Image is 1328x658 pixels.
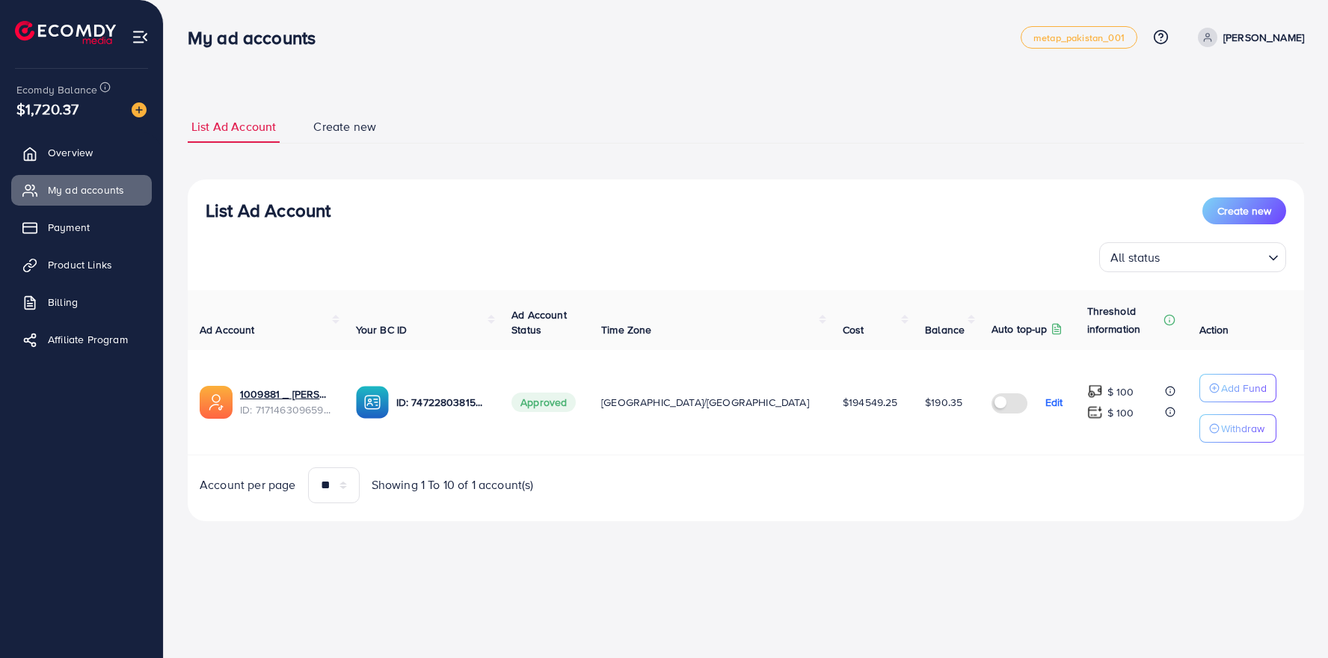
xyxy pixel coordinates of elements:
[1199,374,1276,402] button: Add Fund
[48,182,124,197] span: My ad accounts
[11,212,152,242] a: Payment
[1033,33,1125,43] span: metap_pakistan_001
[11,325,152,354] a: Affiliate Program
[240,387,332,417] div: <span class='underline'>1009881 _ Qasim Naveed New</span></br>7171463096597299201
[1221,419,1264,437] p: Withdraw
[1087,405,1103,420] img: top-up amount
[1217,203,1271,218] span: Create new
[1221,379,1267,397] p: Add Fund
[843,322,864,337] span: Cost
[925,322,965,337] span: Balance
[48,220,90,235] span: Payment
[191,118,276,135] span: List Ad Account
[1199,322,1229,337] span: Action
[1107,383,1134,401] p: $ 100
[1199,414,1276,443] button: Withdraw
[1087,302,1161,338] p: Threshold information
[132,102,147,117] img: image
[48,257,112,272] span: Product Links
[48,295,78,310] span: Billing
[200,322,255,337] span: Ad Account
[372,476,534,493] span: Showing 1 To 10 of 1 account(s)
[356,322,408,337] span: Your BC ID
[601,395,809,410] span: [GEOGRAPHIC_DATA]/[GEOGRAPHIC_DATA]
[11,175,152,205] a: My ad accounts
[240,402,332,417] span: ID: 7171463096597299201
[1202,197,1286,224] button: Create new
[16,98,79,120] span: $1,720.37
[188,27,328,49] h3: My ad accounts
[511,307,567,337] span: Ad Account Status
[1264,591,1317,647] iframe: Chat
[132,28,149,46] img: menu
[1192,28,1304,47] a: [PERSON_NAME]
[313,118,376,135] span: Create new
[11,250,152,280] a: Product Links
[843,395,898,410] span: $194549.25
[1099,242,1286,272] div: Search for option
[16,82,97,97] span: Ecomdy Balance
[601,322,651,337] span: Time Zone
[200,476,296,493] span: Account per page
[925,395,962,410] span: $190.35
[356,386,389,419] img: ic-ba-acc.ded83a64.svg
[240,387,332,402] a: 1009881 _ [PERSON_NAME] New
[1107,247,1163,268] span: All status
[1045,393,1063,411] p: Edit
[11,287,152,317] a: Billing
[1165,244,1262,268] input: Search for option
[1021,26,1137,49] a: metap_pakistan_001
[48,145,93,160] span: Overview
[48,332,128,347] span: Affiliate Program
[511,393,576,412] span: Approved
[11,138,152,167] a: Overview
[200,386,233,419] img: ic-ads-acc.e4c84228.svg
[992,320,1048,338] p: Auto top-up
[15,21,116,44] img: logo
[1087,384,1103,399] img: top-up amount
[396,393,488,411] p: ID: 7472280381585227777
[206,200,331,221] h3: List Ad Account
[1107,404,1134,422] p: $ 100
[1223,28,1304,46] p: [PERSON_NAME]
